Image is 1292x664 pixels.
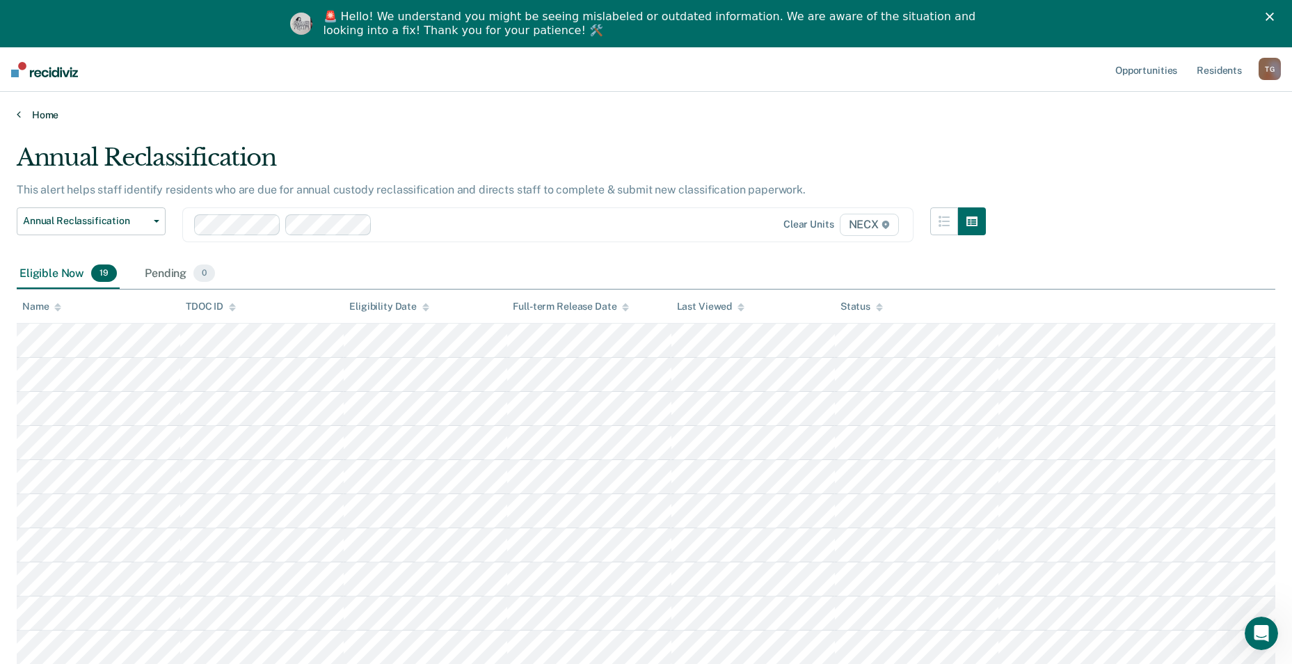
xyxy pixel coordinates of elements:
[91,264,117,283] span: 19
[783,219,834,230] div: Clear units
[193,264,215,283] span: 0
[22,301,61,313] div: Name
[186,301,236,313] div: TDOC ID
[677,301,744,313] div: Last Viewed
[17,183,806,196] p: This alert helps staff identify residents who are due for annual custody reclassification and dir...
[23,215,148,227] span: Annual Reclassification
[1259,58,1281,80] div: T G
[349,301,429,313] div: Eligibility Date
[1194,47,1245,92] a: Residents
[840,301,883,313] div: Status
[840,214,899,236] span: NECX
[17,259,120,290] div: Eligible Now19
[17,109,1275,121] a: Home
[17,143,986,183] div: Annual Reclassification
[324,10,980,38] div: 🚨 Hello! We understand you might be seeing mislabeled or outdated information. We are aware of th...
[17,207,166,235] button: Annual Reclassification
[290,13,312,35] img: Profile image for Kim
[11,62,78,77] img: Recidiviz
[142,259,218,290] div: Pending0
[1245,617,1278,650] iframe: Intercom live chat
[1112,47,1180,92] a: Opportunities
[513,301,629,313] div: Full-term Release Date
[1259,58,1281,80] button: TG
[1266,13,1279,21] div: Close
